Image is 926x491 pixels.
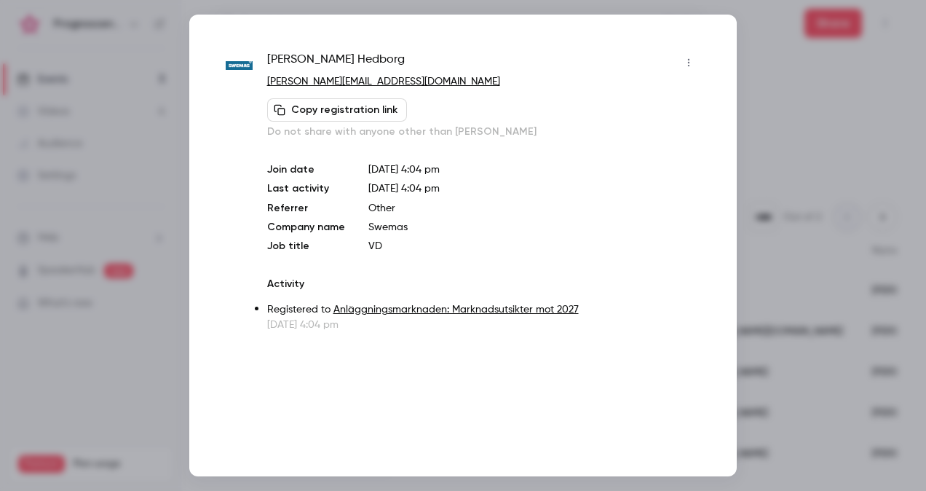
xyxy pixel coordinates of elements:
[368,220,700,235] p: Swemas
[267,318,700,332] p: [DATE] 4:04 pm
[267,239,345,254] p: Job title
[267,98,407,122] button: Copy registration link
[368,184,440,194] span: [DATE] 4:04 pm
[267,51,405,74] span: [PERSON_NAME] Hedborg
[368,239,700,254] p: VD
[267,181,345,197] p: Last activity
[267,76,500,87] a: [PERSON_NAME][EMAIL_ADDRESS][DOMAIN_NAME]
[267,277,700,291] p: Activity
[368,201,700,216] p: Other
[267,220,345,235] p: Company name
[333,305,579,315] a: Anläggningsmarknaden: Marknadsutsikter mot 2027
[368,162,700,177] p: [DATE] 4:04 pm
[267,162,345,177] p: Join date
[267,302,700,318] p: Registered to
[267,125,700,139] p: Do not share with anyone other than [PERSON_NAME]
[226,61,253,71] img: swemas.com
[267,201,345,216] p: Referrer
